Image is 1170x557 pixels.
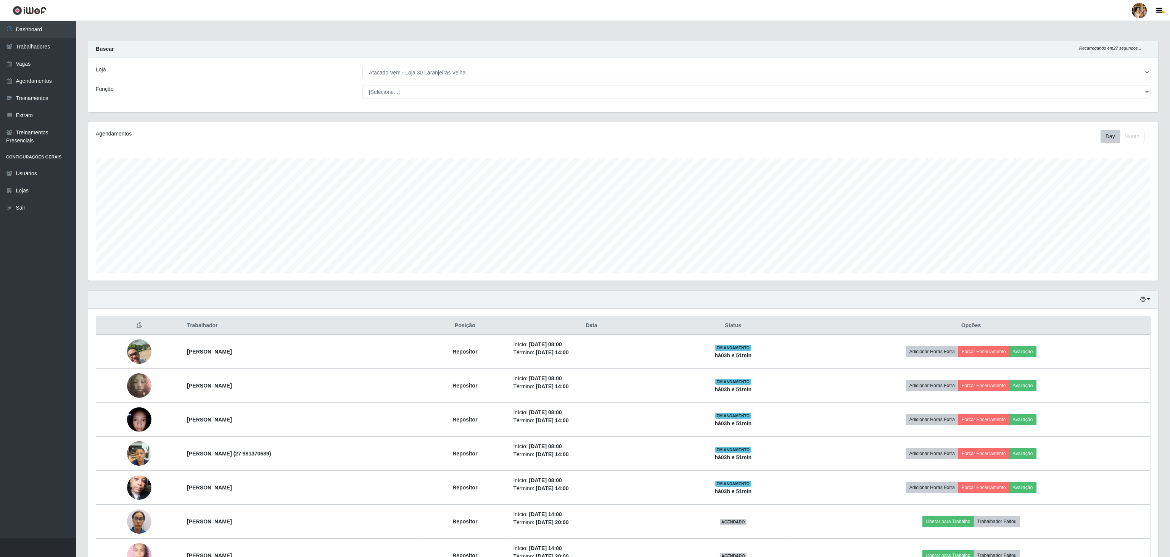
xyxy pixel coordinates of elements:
div: Toolbar with button groups [1101,130,1151,143]
span: EM ANDAMENTO [715,413,752,419]
i: Recarregando em 27 segundos... [1079,46,1141,50]
strong: Repositor [452,484,477,491]
li: Término: [513,450,670,459]
button: Adicionar Horas Extra [906,346,958,357]
button: Forçar Encerramento [958,414,1009,425]
span: EM ANDAMENTO [715,481,752,487]
li: Início: [513,544,670,552]
strong: há 03 h e 51 min [715,420,752,426]
time: [DATE] 08:00 [529,477,562,483]
img: 1744982443257.jpeg [127,330,151,373]
th: Data [509,317,674,335]
button: Forçar Encerramento [958,346,1009,357]
time: [DATE] 14:00 [536,451,569,457]
li: Término: [513,484,670,492]
img: 1752934097252.jpeg [127,369,151,402]
time: [DATE] 14:00 [536,485,569,491]
strong: [PERSON_NAME] [187,518,232,525]
img: 1753224440001.jpeg [127,403,151,436]
button: Forçar Encerramento [958,448,1009,459]
li: Término: [513,417,670,425]
strong: [PERSON_NAME] [187,484,232,491]
li: Início: [513,442,670,450]
strong: [PERSON_NAME] (27 981370689) [187,450,271,457]
time: [DATE] 14:00 [536,349,569,355]
li: Término: [513,349,670,357]
button: Adicionar Horas Extra [906,414,958,425]
button: Trabalhador Faltou [974,516,1020,527]
button: Day [1101,130,1120,143]
label: Loja [96,66,106,74]
span: EM ANDAMENTO [715,379,752,385]
button: Adicionar Horas Extra [906,482,958,493]
time: [DATE] 14:00 [529,511,562,517]
img: 1755367565245.jpeg [127,437,151,470]
div: First group [1101,130,1144,143]
button: Avaliação [1009,448,1036,459]
li: Início: [513,408,670,417]
strong: [PERSON_NAME] [187,417,232,423]
strong: Repositor [452,383,477,389]
time: [DATE] 14:00 [536,383,569,389]
time: [DATE] 08:00 [529,375,562,381]
span: EM ANDAMENTO [715,447,752,453]
time: [DATE] 08:00 [529,443,562,449]
strong: [PERSON_NAME] [187,383,232,389]
strong: [PERSON_NAME] [187,349,232,355]
th: Opções [792,317,1150,335]
th: Status [674,317,792,335]
li: Início: [513,476,670,484]
th: Posição [422,317,509,335]
li: Início: [513,375,670,383]
button: Avaliação [1009,482,1036,493]
button: Month [1120,130,1144,143]
strong: há 03 h e 51 min [715,488,752,494]
button: Adicionar Horas Extra [906,448,958,459]
th: Trabalhador [182,317,421,335]
strong: Buscar [96,46,114,52]
time: [DATE] 14:00 [529,545,562,551]
li: Término: [513,383,670,391]
strong: há 03 h e 51 min [715,386,752,392]
time: [DATE] 08:00 [529,409,562,415]
button: Liberar para Trabalho [922,516,974,527]
time: [DATE] 08:00 [529,341,562,347]
li: Início: [513,510,670,518]
span: EM ANDAMENTO [715,345,752,351]
div: Agendamentos [96,130,529,138]
time: [DATE] 20:00 [536,519,569,525]
strong: há 03 h e 51 min [715,454,752,460]
img: 1744637826389.jpeg [127,505,151,538]
strong: Repositor [452,518,477,525]
button: Avaliação [1009,346,1036,357]
button: Adicionar Horas Extra [906,380,958,391]
strong: Repositor [452,417,477,423]
li: Início: [513,341,670,349]
span: AGENDADO [720,519,747,525]
strong: Repositor [452,349,477,355]
button: Forçar Encerramento [958,380,1009,391]
label: Função [96,85,114,93]
button: Forçar Encerramento [958,482,1009,493]
button: Avaliação [1009,414,1036,425]
strong: há 03 h e 51 min [715,352,752,358]
time: [DATE] 14:00 [536,417,569,423]
li: Término: [513,518,670,526]
img: 1753494056504.jpeg [127,466,151,509]
button: Avaliação [1009,380,1036,391]
img: CoreUI Logo [13,6,47,15]
strong: Repositor [452,450,477,457]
